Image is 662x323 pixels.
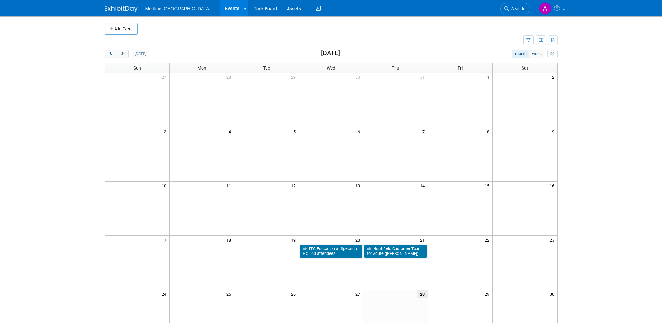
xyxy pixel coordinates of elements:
[145,6,211,11] span: Medline [GEOGRAPHIC_DATA]
[417,290,428,298] span: 28
[290,290,299,298] span: 26
[355,236,363,244] span: 20
[486,73,492,81] span: 1
[486,127,492,136] span: 8
[197,65,206,71] span: Mon
[300,245,363,258] a: LTC Education at Spectrum HO - 60 attendees
[321,50,340,57] h2: [DATE]
[539,2,551,15] img: Angela Douglas
[327,65,335,71] span: Wed
[105,50,117,58] button: prev
[422,127,428,136] span: 7
[357,127,363,136] span: 6
[293,127,299,136] span: 5
[392,65,399,71] span: Thu
[226,182,234,190] span: 11
[226,290,234,298] span: 25
[290,182,299,190] span: 12
[290,73,299,81] span: 29
[105,23,138,35] button: Add Event
[161,290,169,298] span: 24
[364,245,427,258] a: Northfield Customer Tour for Acute ([PERSON_NAME])
[132,50,149,58] button: [DATE]
[551,127,557,136] span: 9
[551,73,557,81] span: 2
[163,127,169,136] span: 3
[105,6,138,12] img: ExhibitDay
[458,65,463,71] span: Fri
[484,236,492,244] span: 22
[226,236,234,244] span: 18
[419,236,428,244] span: 21
[522,65,528,71] span: Sat
[484,290,492,298] span: 29
[529,50,544,58] button: week
[549,182,557,190] span: 16
[549,290,557,298] span: 30
[290,236,299,244] span: 19
[226,73,234,81] span: 28
[419,73,428,81] span: 31
[355,73,363,81] span: 30
[500,3,530,14] a: Search
[133,65,141,71] span: Sun
[161,73,169,81] span: 27
[263,65,270,71] span: Tue
[550,52,555,56] i: Personalize Calendar
[509,6,524,11] span: Search
[355,290,363,298] span: 27
[549,236,557,244] span: 23
[512,50,529,58] button: month
[355,182,363,190] span: 13
[484,182,492,190] span: 15
[161,182,169,190] span: 10
[228,127,234,136] span: 4
[117,50,129,58] button: next
[161,236,169,244] span: 17
[419,182,428,190] span: 14
[547,50,557,58] button: myCustomButton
